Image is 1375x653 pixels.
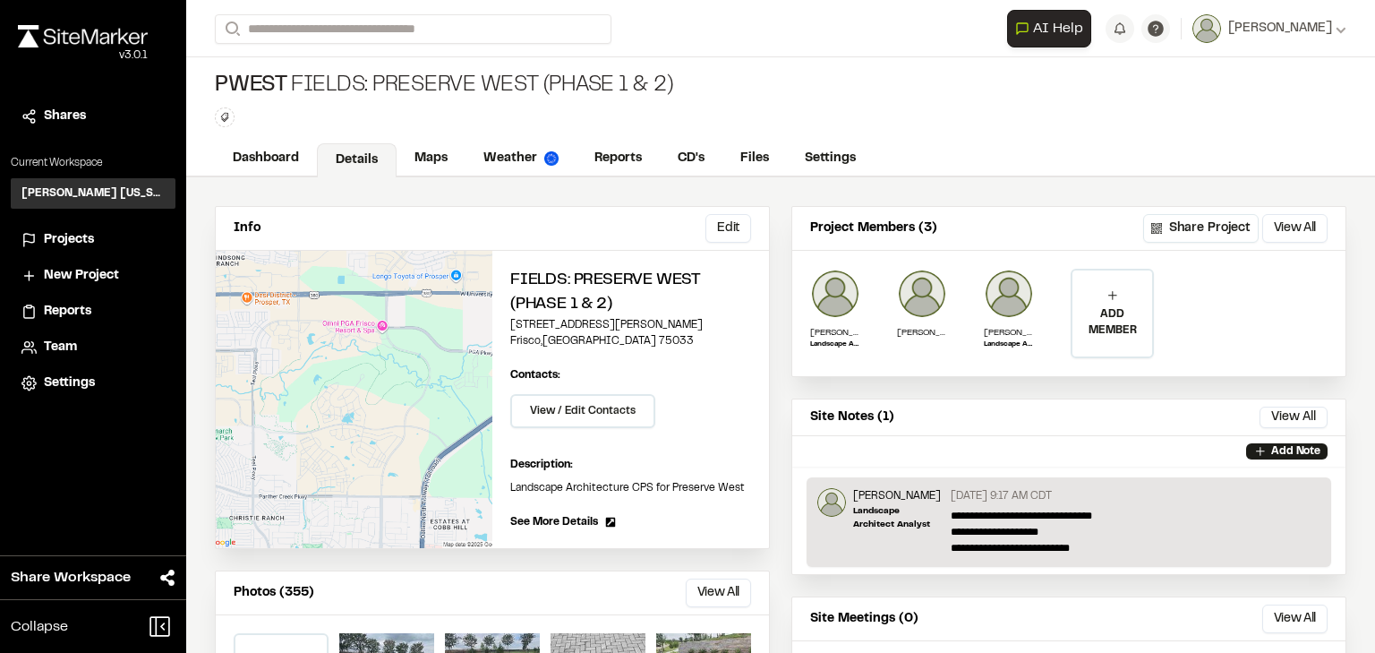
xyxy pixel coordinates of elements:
[397,142,465,176] a: Maps
[817,488,846,517] img: Ben Greiner
[215,72,672,100] div: Fields: Preserve West (Phase 1 & 2)
[810,326,860,339] p: [PERSON_NAME]
[44,338,77,357] span: Team
[215,72,287,100] span: PWest
[810,408,894,427] p: Site Notes (1)
[1192,14,1346,43] button: [PERSON_NAME]
[21,230,165,250] a: Projects
[510,317,751,333] p: [STREET_ADDRESS][PERSON_NAME]
[810,269,860,319] img: Ben Greiner
[215,14,247,44] button: Search
[984,269,1034,319] img: Jonathan Campbell
[722,142,787,176] a: Files
[510,367,560,383] p: Contacts:
[44,107,86,126] span: Shares
[810,219,937,238] p: Project Members (3)
[984,326,1034,339] p: [PERSON_NAME]
[810,609,918,629] p: Site Meetings (0)
[21,107,165,126] a: Shares
[1143,214,1259,243] button: Share Project
[576,142,660,176] a: Reports
[21,302,165,322] a: Reports
[510,269,751,317] h2: Fields: Preserve West (Phase 1 & 2)
[234,219,260,238] p: Info
[1033,18,1083,39] span: AI Help
[510,333,751,349] p: Frisco , [GEOGRAPHIC_DATA] 75033
[18,47,148,64] div: Oh geez...please don't...
[897,269,947,319] img: Samantha Steinkirchner
[215,142,317,176] a: Dashboard
[1072,306,1152,339] p: ADD MEMBER
[705,214,751,243] button: Edit
[11,155,175,171] p: Current Workspace
[1007,10,1098,47] div: Open AI Assistant
[660,142,722,176] a: CD's
[544,151,559,166] img: precipai.png
[21,185,165,202] h3: [PERSON_NAME] [US_STATE]
[21,338,165,357] a: Team
[1260,407,1328,428] button: View All
[853,488,944,504] p: [PERSON_NAME]
[44,230,94,250] span: Projects
[11,567,131,589] span: Share Workspace
[510,514,598,530] span: See More Details
[510,394,655,428] button: View / Edit Contacts
[984,339,1034,350] p: Landscape Architect
[1262,605,1328,633] button: View All
[11,616,68,638] span: Collapse
[234,583,314,603] p: Photos (355)
[897,326,947,339] p: [PERSON_NAME]
[215,107,235,127] button: Edit Tags
[1228,19,1332,39] span: [PERSON_NAME]
[1192,14,1221,43] img: User
[465,142,576,176] a: Weather
[686,579,751,607] button: View All
[317,143,397,177] a: Details
[18,25,148,47] img: rebrand.png
[951,488,1052,504] p: [DATE] 9:17 AM CDT
[510,457,751,473] p: Description:
[510,480,751,496] p: Landscape Architecture CPS for Preserve West
[787,142,874,176] a: Settings
[44,374,95,393] span: Settings
[44,302,91,322] span: Reports
[1262,214,1328,243] button: View All
[44,266,119,286] span: New Project
[21,374,165,393] a: Settings
[21,266,165,286] a: New Project
[853,504,944,531] p: Landscape Architect Analyst
[1271,443,1320,460] p: Add Note
[810,339,860,350] p: Landscape Architect Analyst
[1007,10,1091,47] button: Open AI Assistant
